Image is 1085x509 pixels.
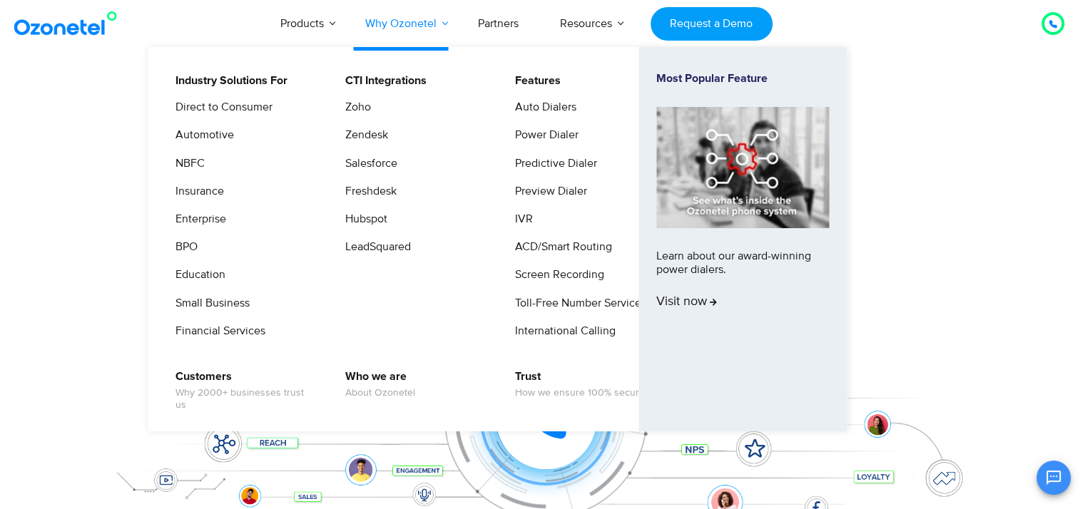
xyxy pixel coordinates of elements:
a: Screen Recording [506,266,606,284]
a: IVR [506,210,535,228]
a: Predictive Dialer [506,155,599,173]
span: Visit now [656,294,717,310]
div: Customer Experiences [97,128,989,196]
a: Preview Dialer [506,182,589,200]
a: Request a Demo [651,7,773,41]
a: Financial Services [166,322,268,340]
a: CustomersWhy 2000+ businesses trust us [166,368,318,413]
span: About Ozonetel [345,387,415,399]
a: Direct to Consumer [166,98,275,116]
span: Why 2000+ businesses trust us [175,387,316,411]
a: Insurance [166,182,226,200]
a: Who we areAbout Ozonetel [336,368,417,401]
a: Salesforce [336,155,399,173]
a: Most Popular FeatureLearn about our award-winning power dialers.Visit now [656,72,829,406]
a: NBFC [166,155,207,173]
a: Toll-Free Number Services [506,294,648,312]
a: Enterprise [166,210,228,228]
a: Automotive [166,126,236,144]
a: Power Dialer [506,126,581,144]
a: LeadSquared [336,238,413,256]
a: Features [506,72,563,90]
a: Zoho [336,98,373,116]
button: Open chat [1036,461,1071,495]
a: Freshdesk [336,182,399,200]
a: Auto Dialers [506,98,579,116]
a: TrustHow we ensure 100% security [506,368,651,401]
span: How we ensure 100% security [515,387,649,399]
div: Turn every conversation into a growth engine for your enterprise. [97,197,989,212]
a: Zendesk [336,126,390,144]
a: Industry Solutions For [166,72,290,90]
img: phone-system-min.jpg [656,107,829,227]
a: Small Business [166,294,252,312]
a: Education [166,266,228,284]
a: Hubspot [336,210,389,228]
a: BPO [166,238,200,256]
div: Orchestrate Intelligent [97,91,989,136]
a: International Calling [506,322,618,340]
a: ACD/Smart Routing [506,238,614,256]
a: CTI Integrations [336,72,429,90]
